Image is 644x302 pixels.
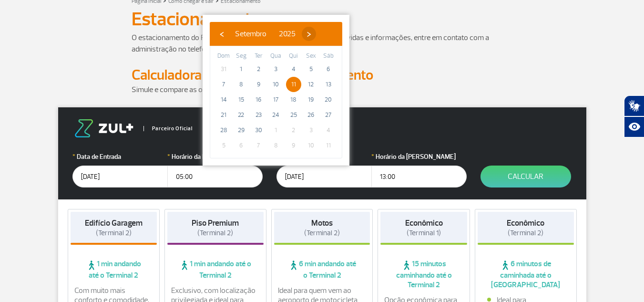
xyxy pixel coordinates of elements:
button: › [302,27,316,41]
span: 27 [321,107,336,123]
p: O estacionamento do RIOgaleão é administrado pela Estapar. Para dúvidas e informações, entre em c... [132,32,513,55]
span: 6 min andando até o Terminal 2 [274,259,370,280]
span: 22 [234,107,249,123]
label: Horário da [PERSON_NAME] [371,152,467,162]
label: Data de Entrada [72,152,168,162]
span: 20 [321,92,336,107]
button: Abrir recursos assistivos. [624,116,644,137]
span: 18 [286,92,301,107]
span: 10 [268,77,284,92]
th: weekday [285,51,302,62]
span: (Terminal 2) [96,229,132,238]
th: weekday [233,51,250,62]
span: 4 [286,62,301,77]
span: 6 minutos de caminhada até o [GEOGRAPHIC_DATA] [478,259,574,290]
span: 30 [251,123,266,138]
span: 12 [303,77,318,92]
p: Simule e compare as opções. [132,84,513,95]
span: 13 [321,77,336,92]
span: 8 [234,77,249,92]
bs-datepicker-container: calendar [203,15,349,166]
button: Setembro [229,27,273,41]
input: dd/mm/aaaa [276,166,372,187]
span: 8 [268,138,284,153]
span: 2025 [279,29,296,39]
th: weekday [250,51,267,62]
span: 15 minutos caminhando até o Terminal 2 [380,259,467,290]
strong: Piso Premium [192,218,239,228]
span: 23 [251,107,266,123]
th: weekday [267,51,285,62]
button: 2025 [273,27,302,41]
input: dd/mm/aaaa [72,166,168,187]
strong: Motos [311,218,333,228]
div: Plugin de acessibilidade da Hand Talk. [624,95,644,137]
span: 19 [303,92,318,107]
span: 3 [268,62,284,77]
button: ‹ [215,27,229,41]
bs-datepicker-navigation-view: ​ ​ ​ [215,28,316,37]
th: weekday [319,51,337,62]
input: hh:mm [167,166,263,187]
span: 26 [303,107,318,123]
span: (Terminal 2) [304,229,340,238]
span: 7 [216,77,231,92]
span: 6 [321,62,336,77]
span: 2 [251,62,266,77]
span: 1 [268,123,284,138]
h1: Estacionamento [132,11,513,27]
span: 1 min andando até o Terminal 2 [71,259,157,280]
span: 31 [216,62,231,77]
span: 17 [268,92,284,107]
strong: Econômico [507,218,544,228]
span: 25 [286,107,301,123]
span: 3 [303,123,318,138]
span: Setembro [235,29,266,39]
span: 29 [234,123,249,138]
th: weekday [215,51,233,62]
span: 5 [216,138,231,153]
span: 1 [234,62,249,77]
span: 4 [321,123,336,138]
span: 9 [251,77,266,92]
span: 11 [321,138,336,153]
span: 28 [216,123,231,138]
span: 24 [268,107,284,123]
input: hh:mm [371,166,467,187]
span: (Terminal 1) [407,229,441,238]
img: logo-zul.png [72,119,135,137]
span: 6 [234,138,249,153]
span: 1 min andando até o Terminal 2 [167,259,264,280]
button: Abrir tradutor de língua de sinais. [624,95,644,116]
span: 14 [216,92,231,107]
span: 9 [286,138,301,153]
span: 5 [303,62,318,77]
span: 21 [216,107,231,123]
span: (Terminal 2) [197,229,233,238]
span: Parceiro Oficial [143,126,193,131]
span: 10 [303,138,318,153]
strong: Edifício Garagem [85,218,143,228]
label: Horário da Entrada [167,152,263,162]
h2: Calculadora de Tarifa do Estacionamento [132,66,513,84]
span: (Terminal 2) [508,229,543,238]
strong: Econômico [405,218,443,228]
span: 15 [234,92,249,107]
span: 16 [251,92,266,107]
span: 7 [251,138,266,153]
span: 2 [286,123,301,138]
span: 11 [286,77,301,92]
th: weekday [302,51,320,62]
button: Calcular [480,166,571,187]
